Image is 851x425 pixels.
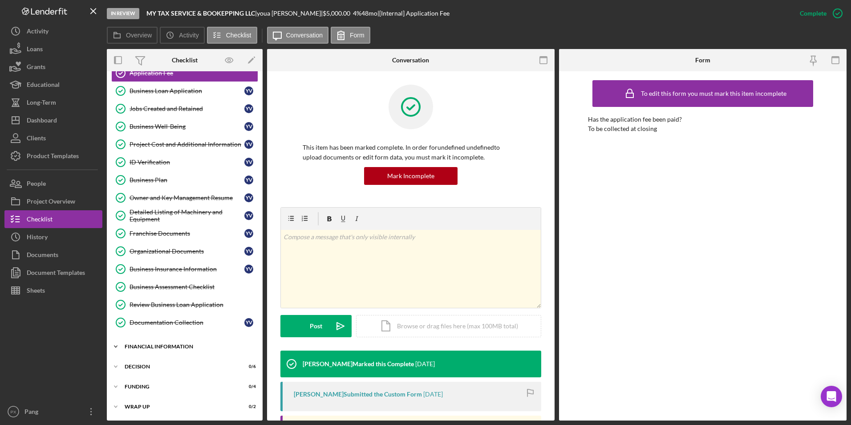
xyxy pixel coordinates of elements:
[130,141,244,148] div: Project Cost and Additional Information
[130,69,258,77] div: Application Fee
[27,22,49,42] div: Activity
[4,40,102,58] button: Loans
[244,122,253,131] div: y v
[107,27,158,44] button: Overview
[364,167,458,185] button: Mark Incomplete
[111,207,258,225] a: Detailed Listing of Machinery and Equipmentyv
[4,210,102,228] button: Checklist
[280,315,352,337] button: Post
[588,125,657,132] div: To be collected at closing
[130,230,244,237] div: Franchise Documents
[27,228,48,248] div: History
[207,27,257,44] button: Checklist
[27,111,57,131] div: Dashboard
[4,192,102,210] a: Project Overview
[240,364,256,369] div: 0 / 6
[4,94,102,111] button: Long-Term
[111,242,258,260] a: Organizational Documentsyv
[240,404,256,409] div: 0 / 2
[4,228,102,246] button: History
[111,82,258,100] a: Business Loan Applicationyv
[244,318,253,327] div: y v
[800,4,827,22] div: Complete
[130,208,244,223] div: Detailed Listing of Machinery and Equipment
[146,10,257,17] div: |
[244,104,253,113] div: y v
[4,246,102,264] button: Documents
[130,301,258,308] div: Review Business Loan Application
[111,225,258,242] a: Franchise Documentsyv
[244,247,253,256] div: y v
[111,153,258,171] a: ID Verificationyv
[244,229,253,238] div: y v
[4,175,102,192] button: People
[111,314,258,331] a: Documentation Collectionyv
[392,57,429,64] div: Conversation
[641,90,786,97] div: To edit this form you must mark this item incomplete
[4,111,102,129] button: Dashboard
[27,76,60,96] div: Educational
[588,116,818,123] div: Has the application fee been paid?
[244,176,253,184] div: y v
[244,211,253,220] div: y v
[303,143,519,163] p: This item has been marked complete. In order for undefined undefined to upload documents or edit ...
[179,32,199,39] label: Activity
[4,147,102,165] button: Product Templates
[111,260,258,278] a: Business Insurance Informationyv
[160,27,204,44] button: Activity
[130,105,244,112] div: Jobs Created and Retained
[130,176,244,184] div: Business Plan
[172,57,198,64] div: Checklist
[111,171,258,189] a: Business Planyv
[4,264,102,282] button: Document Templates
[4,129,102,147] button: Clients
[130,159,244,166] div: ID Verification
[244,158,253,167] div: y v
[240,384,256,389] div: 0 / 4
[821,386,842,407] div: Open Intercom Messenger
[244,86,253,95] div: y v
[377,10,450,17] div: | [Internal] Application Fee
[323,10,353,17] div: $5,000.00
[27,40,43,60] div: Loans
[111,100,258,118] a: Jobs Created and Retainedyv
[130,194,244,201] div: Owner and Key Management Resume
[4,76,102,94] button: Educational
[111,135,258,153] a: Project Cost and Additional Informationyv
[310,315,322,337] div: Post
[350,32,365,39] label: Form
[125,364,234,369] div: Decision
[257,10,323,17] div: youa [PERSON_NAME] |
[107,8,139,19] div: In Review
[27,192,75,212] div: Project Overview
[353,10,361,17] div: 4 %
[125,404,234,409] div: Wrap Up
[286,32,323,39] label: Conversation
[4,403,102,421] button: PXPang [PERSON_NAME]
[4,58,102,76] button: Grants
[111,189,258,207] a: Owner and Key Management Resumeyv
[130,248,244,255] div: Organizational Documents
[111,118,258,135] a: Business Well-Beingyv
[244,193,253,202] div: y v
[130,283,258,290] div: Business Assessment Checklist
[331,27,370,44] button: Form
[111,278,258,296] a: Business Assessment Checklist
[423,391,443,398] time: 2025-08-19 16:21
[126,32,152,39] label: Overview
[27,58,45,78] div: Grants
[27,264,85,284] div: Document Templates
[4,282,102,299] button: Sheets
[4,22,102,40] button: Activity
[361,10,377,17] div: 48 mo
[267,27,329,44] button: Conversation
